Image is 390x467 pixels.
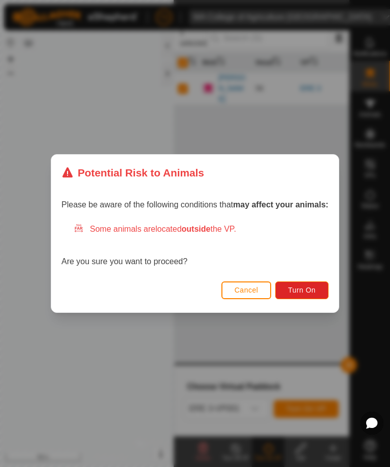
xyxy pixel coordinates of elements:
[276,281,329,299] button: Turn On
[288,286,316,294] span: Turn On
[235,286,258,294] span: Cancel
[61,223,329,268] div: Are you sure you want to proceed?
[182,225,211,233] strong: outside
[74,223,329,235] div: Some animals are
[61,200,329,209] span: Please be aware of the following conditions that
[233,200,329,209] strong: may affect your animals:
[61,165,204,181] div: Potential Risk to Animals
[155,225,236,233] span: located the VP.
[221,281,272,299] button: Cancel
